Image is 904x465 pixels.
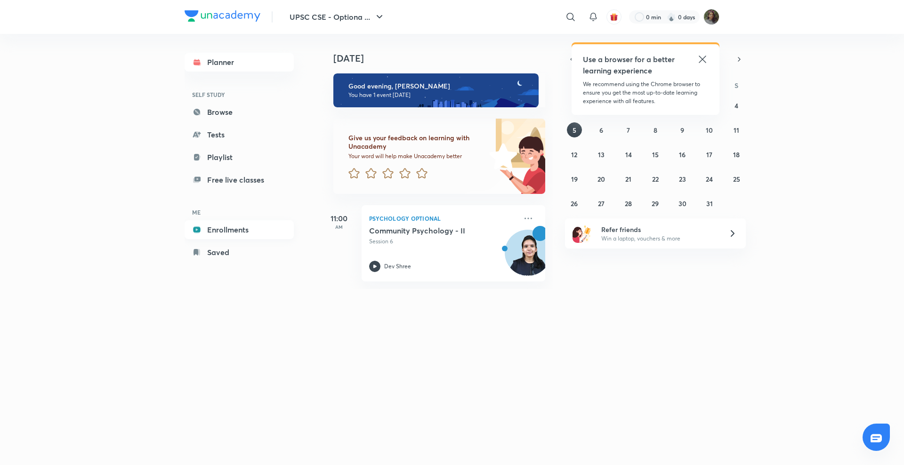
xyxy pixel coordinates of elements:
[621,122,636,137] button: October 7, 2025
[733,150,740,159] abbr: October 18, 2025
[185,53,294,72] a: Planner
[729,98,744,113] button: October 4, 2025
[734,101,738,110] abbr: October 4, 2025
[571,199,578,208] abbr: October 26, 2025
[625,175,631,184] abbr: October 21, 2025
[729,122,744,137] button: October 11, 2025
[597,175,605,184] abbr: October 20, 2025
[675,196,690,211] button: October 30, 2025
[706,199,713,208] abbr: October 31, 2025
[610,13,618,21] img: avatar
[567,196,582,211] button: October 26, 2025
[573,126,576,135] abbr: October 5, 2025
[679,150,686,159] abbr: October 16, 2025
[505,235,550,280] img: Avatar
[606,9,621,24] button: avatar
[702,122,717,137] button: October 10, 2025
[702,171,717,186] button: October 24, 2025
[678,199,686,208] abbr: October 30, 2025
[652,175,659,184] abbr: October 22, 2025
[733,175,740,184] abbr: October 25, 2025
[601,224,717,234] h6: Refer friends
[333,53,555,64] h4: [DATE]
[185,10,260,22] img: Company Logo
[185,170,294,189] a: Free live classes
[734,81,738,90] abbr: Saturday
[679,175,686,184] abbr: October 23, 2025
[348,82,530,90] h6: Good evening, [PERSON_NAME]
[594,171,609,186] button: October 20, 2025
[594,147,609,162] button: October 13, 2025
[599,126,603,135] abbr: October 6, 2025
[706,150,712,159] abbr: October 17, 2025
[583,80,708,105] p: We recommend using the Chrome browser to ensure you get the most up-to-date learning experience w...
[369,237,517,246] p: Session 6
[284,8,391,26] button: UPSC CSE - Optiona ...
[675,171,690,186] button: October 23, 2025
[675,122,690,137] button: October 9, 2025
[369,213,517,224] p: Psychology Optional
[348,152,486,160] p: Your word will help make Unacademy better
[706,126,713,135] abbr: October 10, 2025
[598,199,605,208] abbr: October 27, 2025
[369,226,486,235] h5: Community Psychology - II
[621,196,636,211] button: October 28, 2025
[185,10,260,24] a: Company Logo
[594,122,609,137] button: October 6, 2025
[384,262,411,271] p: Dev Shree
[185,87,294,103] h6: SELF STUDY
[185,220,294,239] a: Enrollments
[320,213,358,224] h5: 11:00
[706,175,713,184] abbr: October 24, 2025
[729,171,744,186] button: October 25, 2025
[573,224,591,243] img: referral
[185,103,294,121] a: Browse
[652,150,659,159] abbr: October 15, 2025
[348,91,530,99] p: You have 1 event [DATE]
[571,150,577,159] abbr: October 12, 2025
[185,125,294,144] a: Tests
[648,147,663,162] button: October 15, 2025
[457,119,545,194] img: feedback_image
[648,196,663,211] button: October 29, 2025
[675,147,690,162] button: October 16, 2025
[680,126,684,135] abbr: October 9, 2025
[567,171,582,186] button: October 19, 2025
[667,12,676,22] img: streak
[702,147,717,162] button: October 17, 2025
[348,134,486,151] h6: Give us your feedback on learning with Unacademy
[627,126,630,135] abbr: October 7, 2025
[703,9,719,25] img: priyal Jain
[648,122,663,137] button: October 8, 2025
[729,147,744,162] button: October 18, 2025
[648,171,663,186] button: October 22, 2025
[621,171,636,186] button: October 21, 2025
[654,126,657,135] abbr: October 8, 2025
[652,199,659,208] abbr: October 29, 2025
[185,243,294,262] a: Saved
[567,147,582,162] button: October 12, 2025
[598,150,605,159] abbr: October 13, 2025
[594,196,609,211] button: October 27, 2025
[625,199,632,208] abbr: October 28, 2025
[185,204,294,220] h6: ME
[621,147,636,162] button: October 14, 2025
[571,175,578,184] abbr: October 19, 2025
[625,150,632,159] abbr: October 14, 2025
[601,234,717,243] p: Win a laptop, vouchers & more
[333,73,539,107] img: evening
[185,148,294,167] a: Playlist
[734,126,739,135] abbr: October 11, 2025
[583,54,677,76] h5: Use a browser for a better learning experience
[702,196,717,211] button: October 31, 2025
[320,224,358,230] p: AM
[567,122,582,137] button: October 5, 2025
